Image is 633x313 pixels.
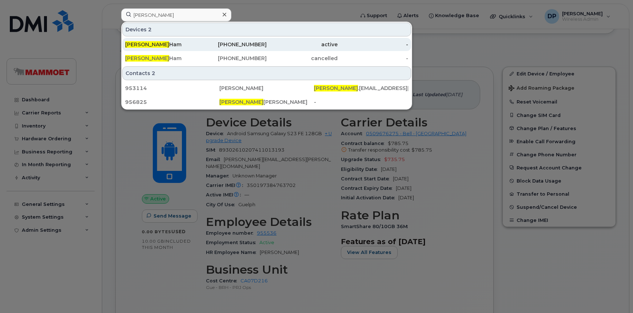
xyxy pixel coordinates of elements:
[148,26,152,33] span: 2
[219,99,263,105] span: [PERSON_NAME]
[314,85,408,92] div: .[EMAIL_ADDRESS][DOMAIN_NAME]
[125,85,219,92] div: 953114
[122,66,411,80] div: Contacts
[219,85,314,92] div: [PERSON_NAME]
[125,98,219,106] div: 956825
[219,98,314,106] div: [PERSON_NAME]
[314,85,358,91] span: [PERSON_NAME]
[122,95,411,109] a: 956825[PERSON_NAME][PERSON_NAME]-
[125,55,196,62] div: Ham
[125,41,196,48] div: Ham
[267,41,338,48] div: active
[125,55,169,62] span: [PERSON_NAME]
[121,8,231,21] input: Find something...
[338,55,409,62] div: -
[601,281,628,308] iframe: Messenger Launcher
[122,82,411,95] a: 953114[PERSON_NAME][PERSON_NAME].[EMAIL_ADDRESS][DOMAIN_NAME]
[122,38,411,51] a: [PERSON_NAME]Ham[PHONE_NUMBER]active-
[196,41,267,48] div: [PHONE_NUMBER]
[338,41,409,48] div: -
[122,52,411,65] a: [PERSON_NAME]Ham[PHONE_NUMBER]cancelled-
[125,41,169,48] span: [PERSON_NAME]
[314,98,408,106] div: -
[152,70,155,77] span: 2
[196,55,267,62] div: [PHONE_NUMBER]
[122,23,411,36] div: Devices
[267,55,338,62] div: cancelled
